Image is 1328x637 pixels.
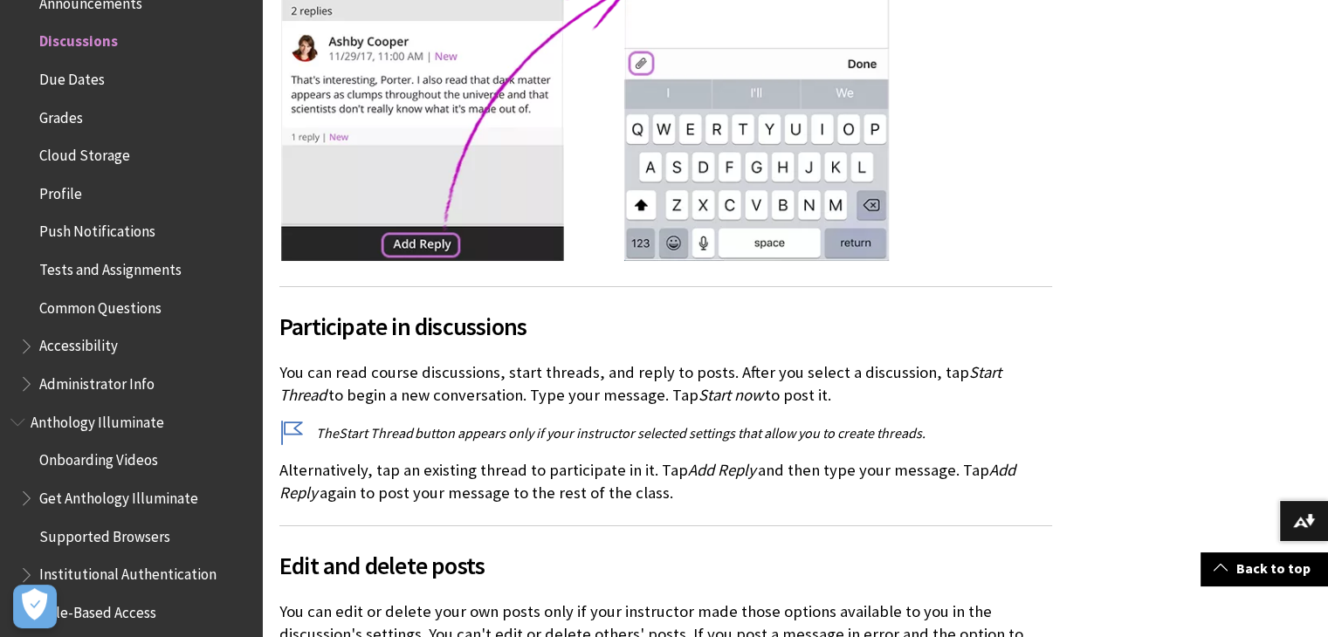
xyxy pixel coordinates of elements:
span: Start now [698,385,763,405]
span: Grades [39,103,83,127]
span: Onboarding Videos [39,446,158,469]
span: Role-Based Access [39,598,156,621]
span: Add Reply [688,460,756,480]
span: Accessibility [39,332,118,355]
span: Institutional Authentication [39,560,217,584]
p: You can read course discussions, start threads, and reply to posts. After you select a discussion... [279,361,1052,407]
button: Open Preferences [13,585,57,628]
p: Alternatively, tap an existing thread to participate in it. Tap and then type your message. Tap a... [279,459,1052,504]
span: Start Thread [279,362,1001,405]
span: Get Anthology Illuminate [39,483,198,507]
span: Profile [39,179,82,202]
span: Supported Browsers [39,522,170,545]
span: Start Thread [339,424,413,442]
span: Administrator Info [39,369,155,393]
span: Add Reply [279,460,1015,503]
span: Cloud Storage [39,140,130,164]
span: Edit and delete posts [279,547,1052,584]
span: Discussions [39,26,118,50]
span: Push Notifications [39,217,155,241]
span: Tests and Assignments [39,255,182,278]
span: Due Dates [39,65,105,88]
a: Back to top [1201,552,1328,585]
span: Common Questions [39,293,162,317]
span: Participate in discussions [279,308,1052,345]
p: The button appears only if your instructor selected settings that allow you to create threads. [279,423,1052,442]
span: Anthology Illuminate [31,408,164,431]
